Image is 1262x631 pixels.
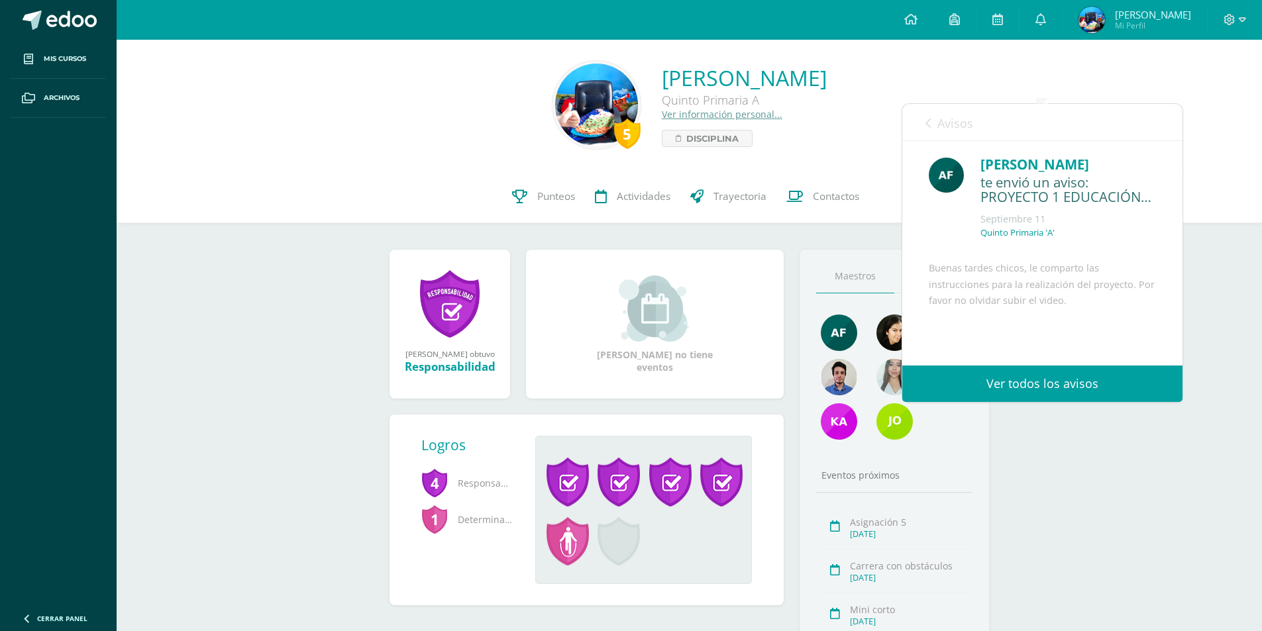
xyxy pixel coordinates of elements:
a: Ver información personal... [662,108,782,121]
img: d889210657d9de5f4725d9f6eeddb83d.png [821,315,857,351]
a: Archivos [11,79,106,118]
img: 2dffed587003e0fc8d85a787cd9a4a0a.png [821,359,857,395]
span: Contactos [813,189,859,203]
span: Mis cursos [44,54,86,64]
p: Quinto Primaria 'A' [980,227,1055,238]
a: Mis cursos [11,40,106,79]
div: Quinto Primaria A [662,92,827,108]
div: 5 [614,119,641,149]
a: Maestros [816,260,894,293]
a: Compañeros [894,260,973,293]
span: Punteos [537,189,575,203]
img: 6a7a54c56617c0b9e88ba47bf52c02d7.png [876,403,913,440]
a: Actividades [585,170,680,223]
span: Actividades [617,189,670,203]
div: Eventos próximos [816,469,973,481]
a: Ver todos los avisos [902,365,1183,402]
div: Septiembre 11 [980,213,1156,226]
img: 76d0098bca6fec32b74f05e1b18fe2ef.png [929,158,964,193]
span: 4 [421,467,448,498]
span: Archivos [44,93,79,103]
span: 1 [421,504,448,534]
a: [PERSON_NAME] [662,64,827,92]
div: [DATE] [850,528,969,540]
span: Determinación [421,501,514,538]
div: [DATE] [850,572,969,583]
div: Responsabilidad [403,359,497,374]
a: Contactos [776,170,869,223]
div: Carrera con obstáculos [850,559,969,572]
div: [DATE] [850,616,969,627]
img: 57a22e3baad8e3e20f6388c0a987e578.png [821,403,857,440]
img: d439fe9a19e8a77d6f0546b000a980b9.png [1078,7,1105,33]
div: [PERSON_NAME] obtuvo [403,348,497,359]
img: 023cb5cc053389f6ba88328a33af1495.png [876,315,913,351]
img: 9871ea7813d1e78bc3a230c4f0cbb87e.png [555,64,638,146]
span: [PERSON_NAME] [1115,8,1191,21]
div: Buenas tardes chicos, le comparto las instrucciones para la realización del proyecto. Por favor n... [929,260,1156,448]
a: Trayectoria [680,170,776,223]
span: Mi Perfil [1115,20,1191,31]
div: te envió un aviso: PROYECTO 1 EDUCACIÓN FINANCIERA [980,175,1156,206]
a: Punteos [502,170,585,223]
a: Disciplina [662,130,753,147]
div: [PERSON_NAME] no tiene eventos [589,275,721,373]
span: Disciplina [686,130,739,146]
img: event_small.png [619,275,691,342]
img: 89b8134b441e3ccffbad0da349c2d128.png [876,359,913,395]
span: Trayectoria [713,189,766,203]
div: Asignación 5 [850,516,969,528]
div: Logros [421,436,525,454]
span: Avisos [937,115,973,131]
div: Mini corto [850,603,969,616]
span: Responsabilidad [421,465,514,501]
span: Cerrar panel [37,614,87,623]
div: [PERSON_NAME] [980,154,1156,175]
